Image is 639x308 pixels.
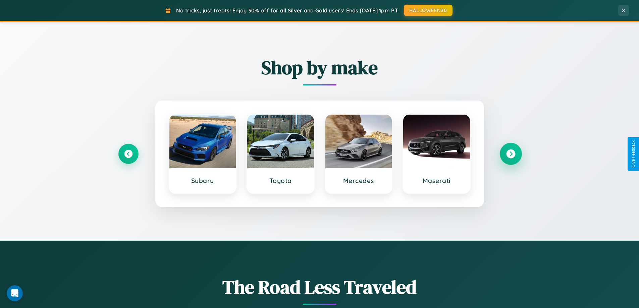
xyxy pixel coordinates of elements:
[118,274,521,300] h1: The Road Less Traveled
[176,7,399,14] span: No tricks, just treats! Enjoy 30% off for all Silver and Gold users! Ends [DATE] 1pm PT.
[404,5,452,16] button: HALLOWEEN30
[176,177,229,185] h3: Subaru
[410,177,463,185] h3: Maserati
[631,140,636,168] div: Give Feedback
[332,177,385,185] h3: Mercedes
[254,177,307,185] h3: Toyota
[7,285,23,301] iframe: Intercom live chat
[118,55,521,80] h2: Shop by make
